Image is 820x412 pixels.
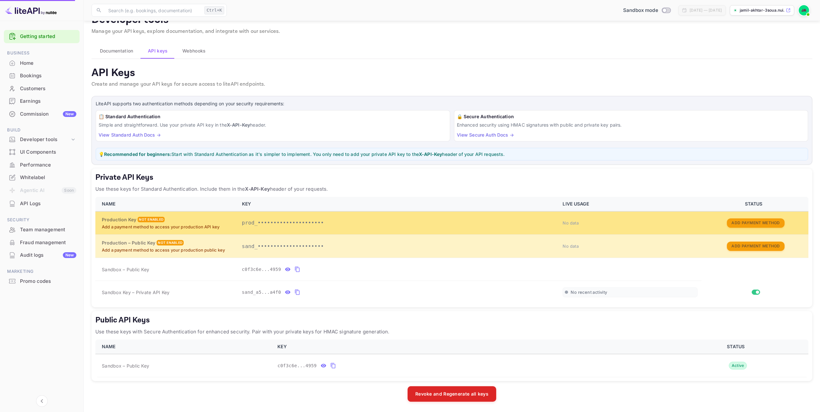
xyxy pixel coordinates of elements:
a: UI Components [4,146,80,158]
div: Performance [20,161,76,169]
h6: 🔒 Secure Authentication [457,113,806,120]
div: New [63,252,76,258]
div: UI Components [20,149,76,156]
a: Customers [4,82,80,94]
p: Developer tools [92,14,812,26]
h6: 📋 Standard Authentication [99,113,447,120]
p: sand_••••••••••••••••••••• [242,243,555,250]
p: Simple and straightforward. Use your private API key in the header. [99,121,447,128]
span: Business [4,50,80,57]
div: Fraud management [4,236,80,249]
div: Ctrl+K [204,6,224,14]
strong: X-API-Key [419,151,442,157]
p: jamil-akhtar-3soua.nui... [740,7,785,13]
p: Add a payment method to access your production public key [102,247,234,254]
div: Getting started [4,30,80,43]
a: View Secure Auth Docs → [457,132,514,138]
span: Sandbox mode [623,7,658,14]
p: prod_••••••••••••••••••••• [242,219,555,227]
p: Enhanced security using HMAC signatures with public and private key pairs. [457,121,806,128]
h6: Production Key [102,216,136,223]
a: API Logs [4,197,80,209]
button: Revoke and Regenerate all keys [408,386,496,402]
th: KEY [274,340,666,354]
div: Team management [20,226,76,234]
strong: X-API-Key [245,186,270,192]
span: sand_a5...a4f0 [242,289,281,296]
span: Marketing [4,268,80,275]
p: LiteAPI supports two authentication methods depending on your security requirements: [96,100,808,107]
div: Team management [4,224,80,236]
div: New [63,111,76,117]
span: No recent activity [571,290,607,295]
p: Create and manage your API keys for secure access to liteAPI endpoints. [92,81,812,88]
div: Audit logs [20,252,76,259]
a: Earnings [4,95,80,107]
a: Bookings [4,70,80,81]
div: Promo codes [4,275,80,288]
a: CommissionNew [4,108,80,120]
div: Customers [4,82,80,95]
div: Developer tools [4,134,80,145]
span: c0f3c6e...4959 [242,266,281,273]
th: STATUS [701,197,808,211]
div: Active [729,362,747,369]
table: private api keys table [95,197,808,304]
span: Sandbox – Public Key [102,362,149,369]
a: Getting started [20,33,76,40]
div: Earnings [20,98,76,105]
div: Home [4,57,80,70]
a: Performance [4,159,80,171]
div: API Logs [4,197,80,210]
th: STATUS [666,340,808,354]
span: API keys [148,47,168,55]
a: Home [4,57,80,69]
div: Earnings [4,95,80,108]
div: Not enabled [157,240,184,245]
a: Whitelabel [4,171,80,183]
div: Switch to Production mode [621,7,673,14]
span: Build [4,127,80,134]
p: Add a payment method to access your production API key [102,224,234,230]
span: Webhooks [182,47,206,55]
div: Whitelabel [4,171,80,184]
button: Add Payment Method [727,242,784,251]
div: Not enabled [138,217,165,222]
a: Add Payment Method [727,243,784,249]
span: No data [563,220,579,225]
div: Whitelabel [20,174,76,181]
a: View Standard Auth Docs → [99,132,161,138]
span: No data [563,244,579,249]
p: 💡 Start with Standard Authentication as it's simpler to implement. You only need to add your priv... [99,151,805,158]
a: Team management [4,224,80,235]
h5: Private API Keys [95,172,808,183]
th: KEY [238,197,559,211]
div: Fraud management [20,239,76,246]
table: public api keys table [95,340,808,377]
span: Documentation [100,47,133,55]
a: Promo codes [4,275,80,287]
p: Manage your API keys, explore documentation, and integrate with our services. [92,28,812,35]
div: Promo codes [20,278,76,285]
a: Audit logsNew [4,249,80,261]
span: Sandbox Key – Private API Key [102,290,169,295]
a: Fraud management [4,236,80,248]
div: Developer tools [20,136,70,143]
span: c0f3c6e...4959 [277,362,317,369]
img: Jamil Akhtar [799,5,809,15]
button: Collapse navigation [36,395,48,407]
div: Commission [20,110,76,118]
strong: X-API-Key [227,122,250,128]
div: Bookings [20,72,76,80]
div: Home [20,60,76,67]
h6: Production – Public Key [102,239,155,246]
div: Customers [20,85,76,92]
div: account-settings tabs [92,43,812,59]
div: [DATE] — [DATE] [690,7,722,13]
span: Security [4,216,80,224]
th: LIVE USAGE [559,197,701,211]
